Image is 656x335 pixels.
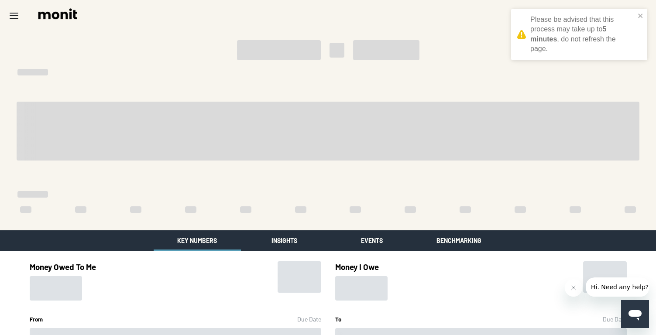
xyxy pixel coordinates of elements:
[30,261,96,273] h3: Money Owed To Me
[530,15,635,54] p: Please be advised that this process may take up to , do not refresh the page.
[638,12,644,21] button: close
[603,314,627,324] div: Due Date
[416,230,503,251] button: Benchmarking
[297,314,321,324] div: Due Date
[335,261,388,273] h3: Money I Owe
[586,277,649,297] iframe: Message from company
[37,7,79,21] img: logo
[154,230,241,251] button: Key Numbers
[241,230,328,251] button: Insights
[530,25,606,42] strong: 5 minutes
[565,279,582,297] iframe: Close message
[328,230,416,251] button: Events
[30,314,43,324] h5: From
[335,314,341,324] h5: To
[621,300,649,328] iframe: Button to launch messaging window
[9,10,19,21] svg: Menu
